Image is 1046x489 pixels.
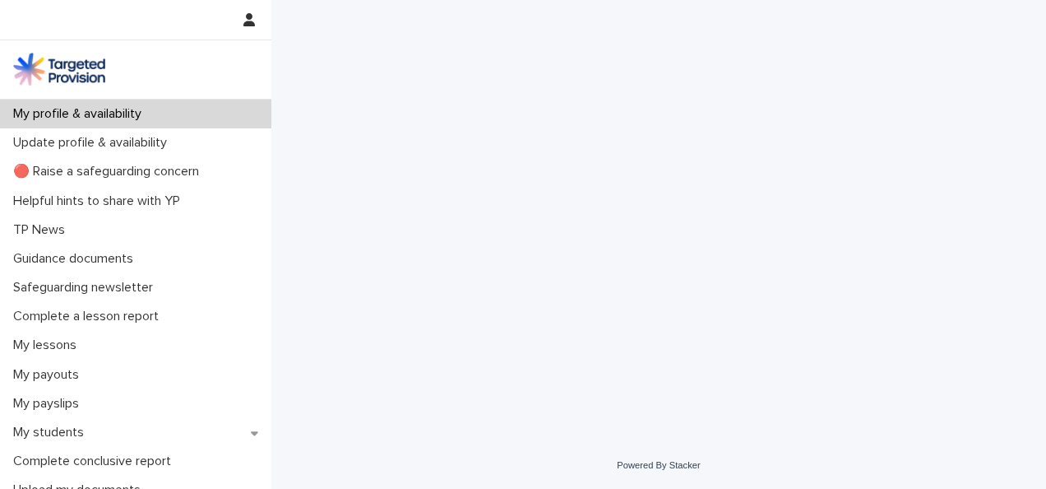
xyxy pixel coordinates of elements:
[7,251,146,267] p: Guidance documents
[7,193,193,209] p: Helpful hints to share with YP
[7,106,155,122] p: My profile & availability
[7,164,212,179] p: 🔴 Raise a safeguarding concern
[7,222,78,238] p: TP News
[617,460,700,470] a: Powered By Stacker
[7,135,180,151] p: Update profile & availability
[7,396,92,412] p: My payslips
[7,367,92,383] p: My payouts
[7,338,90,353] p: My lessons
[7,280,166,296] p: Safeguarding newsletter
[7,425,97,440] p: My students
[7,454,184,469] p: Complete conclusive report
[13,53,105,86] img: M5nRWzHhSzIhMunXDL62
[7,309,172,324] p: Complete a lesson report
